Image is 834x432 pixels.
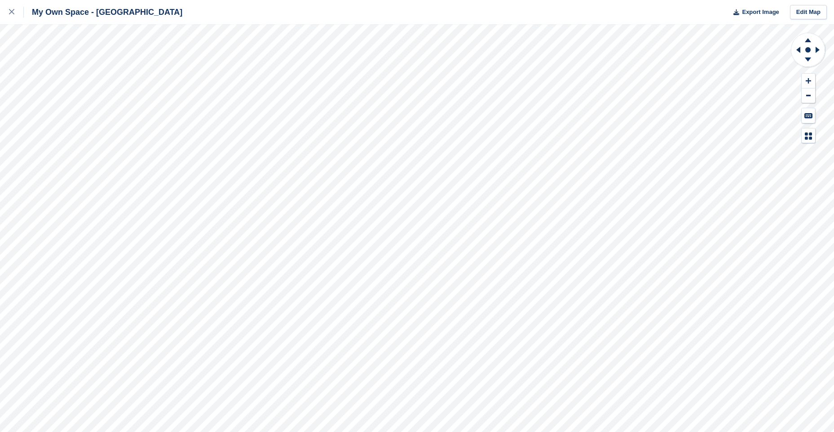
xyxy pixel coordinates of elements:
[802,128,815,143] button: Map Legend
[790,5,827,20] a: Edit Map
[742,8,779,17] span: Export Image
[24,7,182,18] div: My Own Space - [GEOGRAPHIC_DATA]
[728,5,779,20] button: Export Image
[802,108,815,123] button: Keyboard Shortcuts
[802,74,815,88] button: Zoom In
[802,88,815,103] button: Zoom Out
